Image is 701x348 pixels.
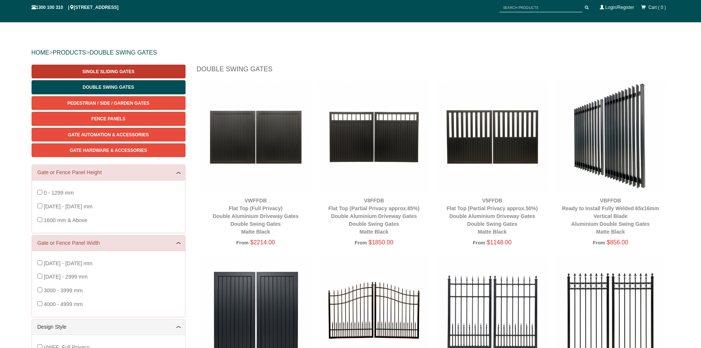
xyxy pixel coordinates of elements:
[32,96,186,110] a: Pedestrian / Side / Garden Gates
[37,239,180,247] a: Gate or Fence Panel Width
[70,148,147,153] span: Gate Hardware & Accessories
[487,239,512,245] span: $1148.00
[37,169,180,176] a: Gate or Fence Panel Height
[32,65,186,78] a: Single Sliding Gates
[447,198,538,235] a: V5FFDBFlat Top (Partial Privacy approx.50%)Double Aluminium Driveway GatesDouble Swing GatesMatte...
[44,204,92,209] span: [DATE] - [DATE] mm
[499,3,582,12] input: SEARCH PRODUCTS
[250,239,275,245] span: $2214.00
[437,81,548,192] img: V5FFDB - Flat Top (Partial Privacy approx.50%) - Double Aluminium Driveway Gates - Double Swing G...
[67,101,149,106] span: Pedestrian / Side / Garden Gates
[354,240,367,245] span: From
[44,190,74,196] span: 0 - 1299 mm
[213,198,298,235] a: VWFFDBFlat Top (Full Privacy)Double Aluminium Driveway GatesDouble Swing GatesMatte Black
[473,240,485,245] span: From
[200,81,311,192] img: VWFFDB - Flat Top (Full Privacy) - Double Aluminium Driveway Gates - Double Swing Gates - Matte B...
[44,274,88,280] span: [DATE] - 2999 mm
[32,128,186,142] a: Gate Automation & Accessories
[197,65,670,78] h1: Double Swing Gates
[68,132,149,137] span: Gate Automation & Accessories
[83,85,134,90] span: Double Swing Gates
[318,81,429,192] img: V8FFDB - Flat Top (Partial Privacy approx.85%) - Double Aluminium Driveway Gates - Double Swing G...
[605,5,634,10] a: Login/Register
[32,5,119,10] span: 1300 100 310 | [STREET_ADDRESS]
[32,112,186,126] a: Fence Panels
[37,323,180,331] a: Design Style
[32,41,670,65] div: > >
[32,80,186,94] a: Double Swing Gates
[91,116,125,121] span: Fence Panels
[44,301,83,307] span: 4000 - 4999 mm
[89,49,157,56] a: DOUBLE SWING GATES
[53,49,86,56] a: PRODUCTS
[44,260,92,266] span: [DATE] - [DATE] mm
[555,81,666,192] img: VBFFDB - Ready to Install Fully Welded 65x16mm Vertical Blade - Aluminium Double Swing Gates - Ma...
[368,239,393,245] span: $1850.00
[44,287,83,293] span: 3000 - 3999 mm
[236,240,249,245] span: From
[44,217,88,223] span: 1600 mm & Above
[553,149,701,322] iframe: LiveChat chat widget
[32,49,49,56] a: HOME
[328,198,420,235] a: V8FFDBFlat Top (Partial Privacy approx.85%)Double Aluminium Driveway GatesDouble Swing GatesMatte...
[648,5,666,10] span: Cart ( 0 )
[32,143,186,157] a: Gate Hardware & Accessories
[82,69,134,74] span: Single Sliding Gates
